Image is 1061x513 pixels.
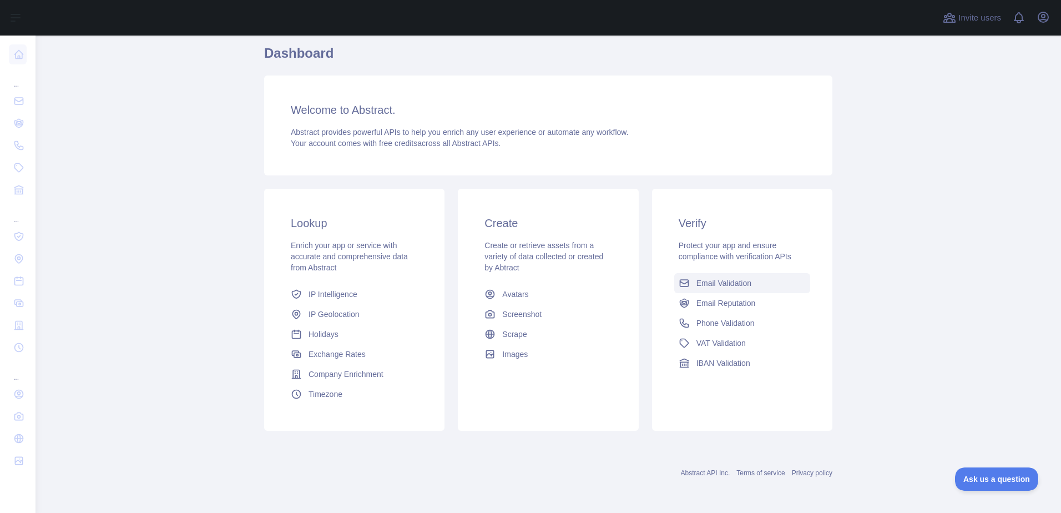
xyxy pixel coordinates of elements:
a: IBAN Validation [674,353,810,373]
button: Invite users [941,9,1003,27]
h3: Create [484,215,612,231]
span: Scrape [502,329,527,340]
iframe: Toggle Customer Support [955,467,1039,491]
a: Phone Validation [674,313,810,333]
a: Privacy policy [792,469,832,477]
a: Email Reputation [674,293,810,313]
span: Images [502,349,528,360]
span: Email Validation [696,278,751,289]
a: Company Enrichment [286,364,422,384]
h3: Lookup [291,215,418,231]
span: Avatars [502,289,528,300]
span: VAT Validation [696,338,746,349]
a: IP Intelligence [286,284,422,304]
span: Your account comes with across all Abstract APIs. [291,139,501,148]
span: Timezone [309,389,342,400]
span: Company Enrichment [309,369,383,380]
a: Images [480,344,616,364]
a: VAT Validation [674,333,810,353]
span: Screenshot [502,309,542,320]
div: ... [9,202,27,224]
h1: Dashboard [264,44,832,71]
span: Email Reputation [696,298,756,309]
span: free credits [379,139,417,148]
a: Abstract API Inc. [681,469,730,477]
div: ... [9,67,27,89]
span: IBAN Validation [696,358,750,369]
h3: Verify [679,215,806,231]
a: IP Geolocation [286,304,422,324]
span: IP Intelligence [309,289,357,300]
span: Protect your app and ensure compliance with verification APIs [679,241,791,261]
span: Phone Validation [696,318,755,329]
a: Holidays [286,324,422,344]
a: Exchange Rates [286,344,422,364]
span: IP Geolocation [309,309,360,320]
span: Invite users [958,12,1001,24]
a: Terms of service [736,469,785,477]
span: Holidays [309,329,338,340]
a: Email Validation [674,273,810,293]
a: Avatars [480,284,616,304]
a: Screenshot [480,304,616,324]
a: Timezone [286,384,422,404]
span: Exchange Rates [309,349,366,360]
h3: Welcome to Abstract. [291,102,806,118]
a: Scrape [480,324,616,344]
span: Abstract provides powerful APIs to help you enrich any user experience or automate any workflow. [291,128,629,137]
span: Create or retrieve assets from a variety of data collected or created by Abtract [484,241,603,272]
span: Enrich your app or service with accurate and comprehensive data from Abstract [291,241,408,272]
div: ... [9,360,27,382]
